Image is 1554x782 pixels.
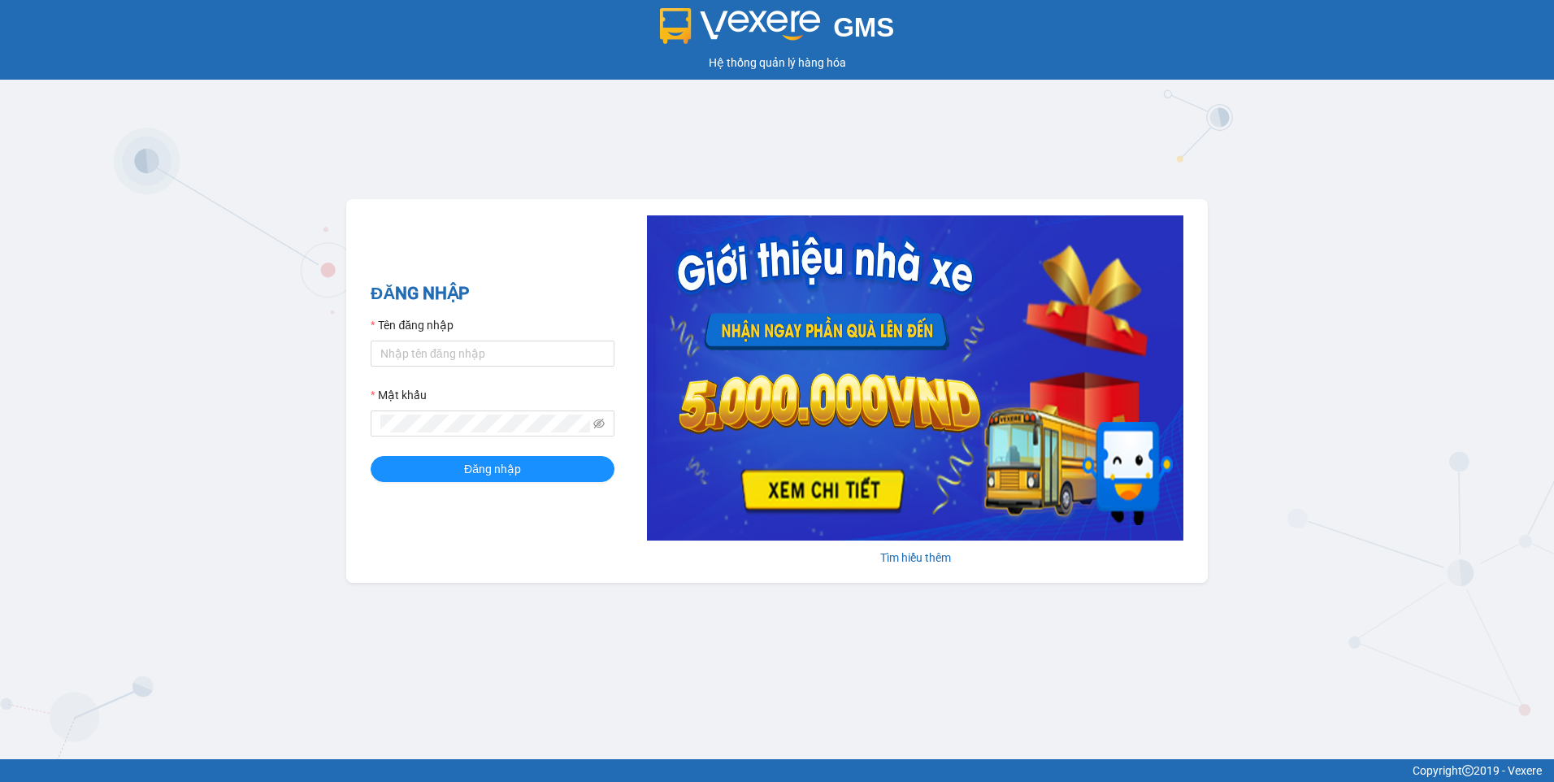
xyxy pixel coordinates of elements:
label: Tên đăng nhập [371,316,454,334]
span: GMS [833,12,894,42]
input: Tên đăng nhập [371,341,614,367]
button: Đăng nhập [371,456,614,482]
div: Hệ thống quản lý hàng hóa [4,54,1550,72]
div: Tìm hiểu thêm [647,549,1183,567]
h2: ĐĂNG NHẬP [371,280,614,307]
a: GMS [660,24,895,37]
label: Mật khẩu [371,386,427,404]
img: banner-0 [647,215,1183,541]
img: logo 2 [660,8,821,44]
span: copyright [1462,765,1474,776]
span: eye-invisible [593,418,605,429]
input: Mật khẩu [380,415,590,432]
div: Copyright 2019 - Vexere [12,762,1542,780]
span: Đăng nhập [464,460,521,478]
